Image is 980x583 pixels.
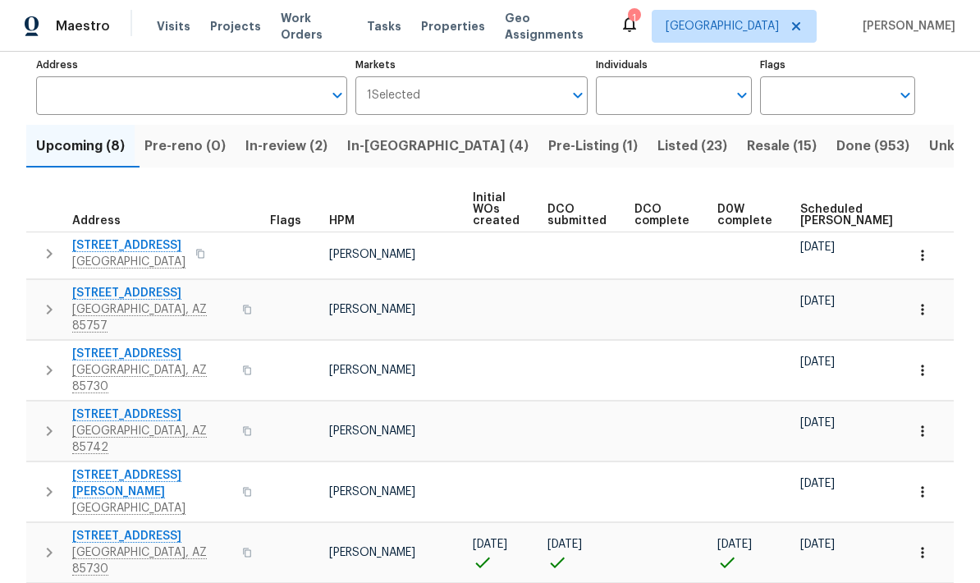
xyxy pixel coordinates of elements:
span: DCO complete [634,204,689,227]
span: Properties [421,18,485,34]
span: [PERSON_NAME] [329,425,415,437]
button: Open [566,84,589,107]
span: Done (953) [836,135,909,158]
span: Scheduled [PERSON_NAME] [800,204,893,227]
span: Flags [270,215,301,227]
span: In-[GEOGRAPHIC_DATA] (4) [347,135,529,158]
label: Flags [760,60,915,70]
span: [DATE] [717,539,752,550]
span: Listed (23) [657,135,727,158]
button: Open [894,84,917,107]
span: Work Orders [281,10,347,43]
label: Individuals [596,60,751,70]
span: 1 Selected [367,89,420,103]
span: [DATE] [800,356,835,368]
span: [DATE] [547,539,582,550]
div: 1 [628,10,639,26]
span: Initial WOs created [473,192,520,227]
button: Open [730,84,753,107]
span: [DATE] [800,296,835,307]
span: [DATE] [800,539,835,550]
span: Pre-reno (0) [144,135,226,158]
span: DCO submitted [547,204,607,227]
span: Geo Assignments [505,10,600,43]
span: Resale (15) [747,135,817,158]
span: Maestro [56,18,110,34]
span: [PERSON_NAME] [856,18,955,34]
span: [DATE] [800,241,835,253]
span: [DATE] [800,417,835,429]
span: [PERSON_NAME] [329,547,415,558]
span: In-review (2) [245,135,327,158]
span: Projects [210,18,261,34]
span: [PERSON_NAME] [329,304,415,315]
span: [PERSON_NAME] [329,365,415,376]
button: Open [326,84,349,107]
span: Tasks [367,21,401,32]
span: HPM [329,215,355,227]
span: D0W complete [717,204,772,227]
span: Visits [157,18,190,34]
span: [PERSON_NAME] [329,486,415,498]
span: Address [72,215,121,227]
span: [DATE] [473,539,507,550]
span: [PERSON_NAME] [329,249,415,260]
label: Address [36,60,347,70]
label: Markets [355,60,588,70]
span: Upcoming (8) [36,135,125,158]
span: [DATE] [800,478,835,489]
span: [GEOGRAPHIC_DATA] [666,18,779,34]
span: Pre-Listing (1) [548,135,638,158]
